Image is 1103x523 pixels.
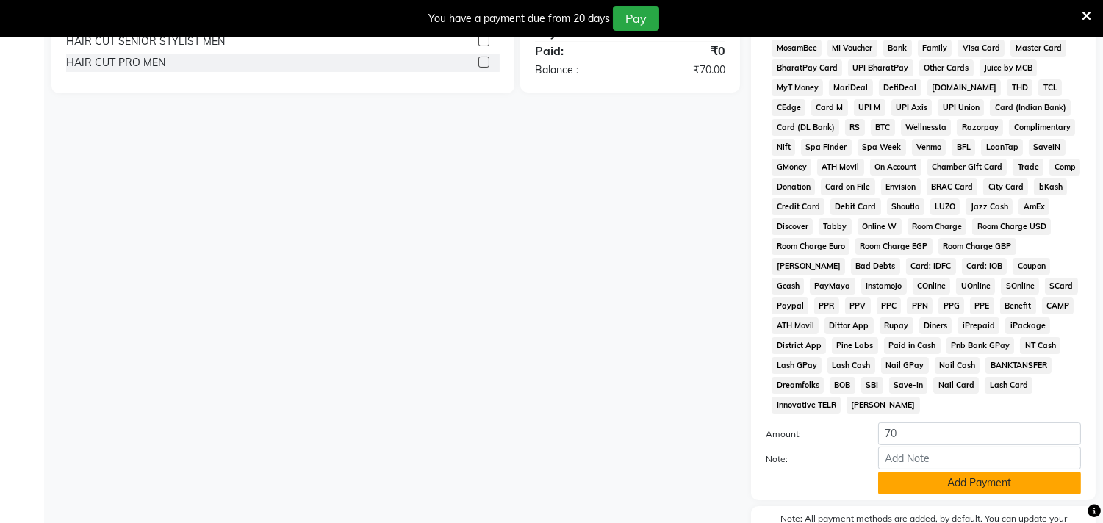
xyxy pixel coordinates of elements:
[861,278,907,295] span: Instamojo
[933,377,979,394] span: Nail Card
[847,397,920,414] span: [PERSON_NAME]
[824,317,874,334] span: Dittor App
[858,139,906,156] span: Spa Week
[772,59,842,76] span: BharatPay Card
[884,337,941,354] span: Paid in Cash
[906,258,956,275] span: Card: IDFC
[927,178,978,195] span: BRAC Card
[524,62,630,78] div: Balance :
[1034,178,1067,195] span: bKash
[827,357,875,374] span: Lash Cash
[772,357,822,374] span: Lash GPay
[848,59,913,76] span: UPI BharatPay
[877,297,902,314] span: PPC
[958,317,999,334] span: iPrepaid
[772,278,804,295] span: Gcash
[990,99,1071,116] span: Card (Indian Bank)
[772,40,822,57] span: MosamBee
[880,317,913,334] span: Rupay
[927,159,1007,176] span: Chamber Gift Card
[772,317,819,334] span: ATH Movil
[1018,198,1049,215] span: AmEx
[1001,278,1039,295] span: SOnline
[889,377,928,394] span: Save-In
[851,258,900,275] span: Bad Debts
[983,178,1028,195] span: City Card
[1029,139,1066,156] span: SaveIN
[814,297,839,314] span: PPR
[946,337,1015,354] span: Pnb Bank GPay
[613,6,659,31] button: Pay
[524,42,630,59] div: Paid:
[878,422,1081,445] input: Amount
[428,11,610,26] div: You have a payment due from 20 days
[985,377,1032,394] span: Lash Card
[858,218,902,235] span: Online W
[854,99,885,116] span: UPI M
[956,278,995,295] span: UOnline
[819,218,852,235] span: Tabby
[912,139,946,156] span: Venmo
[970,297,994,314] span: PPE
[881,178,921,195] span: Envision
[878,447,1081,469] input: Add Note
[772,377,824,394] span: Dreamfolks
[772,79,823,96] span: MyT Money
[878,472,1081,494] button: Add Payment
[821,178,875,195] span: Card on File
[772,297,808,314] span: Paypal
[901,119,952,136] span: Wellnessta
[871,119,895,136] span: BTC
[66,34,225,49] div: HAIR CUT SENIOR STYLIST MEN
[772,238,849,255] span: Room Charge Euro
[772,139,795,156] span: Nift
[1000,297,1036,314] span: Benefit
[845,297,871,314] span: PPV
[1020,337,1060,354] span: NT Cash
[1042,297,1074,314] span: CAMP
[1045,278,1078,295] span: SCard
[772,119,839,136] span: Card (DL Bank)
[957,119,1003,136] span: Razorpay
[1009,119,1075,136] span: Complimentary
[811,99,848,116] span: Card M
[755,428,867,441] label: Amount:
[935,357,980,374] span: Nail Cash
[870,159,921,176] span: On Account
[66,55,165,71] div: HAIR CUT PRO MEN
[938,99,984,116] span: UPI Union
[772,99,805,116] span: CEdge
[952,139,975,156] span: BFL
[887,198,924,215] span: Shoutlo
[630,42,737,59] div: ₹0
[832,337,878,354] span: Pine Labs
[810,278,855,295] span: PayMaya
[927,79,1002,96] span: [DOMAIN_NAME]
[930,198,960,215] span: LUZO
[962,258,1007,275] span: Card: IOB
[1005,317,1050,334] span: iPackage
[938,238,1016,255] span: Room Charge GBP
[985,357,1052,374] span: BANKTANSFER
[772,218,813,235] span: Discover
[1013,159,1043,176] span: Trade
[913,278,951,295] span: COnline
[907,297,933,314] span: PPN
[1013,258,1050,275] span: Coupon
[881,357,929,374] span: Nail GPay
[1007,79,1032,96] span: THD
[772,258,845,275] span: [PERSON_NAME]
[966,198,1013,215] span: Jazz Cash
[1038,79,1062,96] span: TCL
[755,452,867,466] label: Note:
[919,59,974,76] span: Other Cards
[981,139,1023,156] span: LoanTap
[938,297,964,314] span: PPG
[772,178,815,195] span: Donation
[817,159,864,176] span: ATH Movil
[630,62,737,78] div: ₹70.00
[827,40,877,57] span: MI Voucher
[855,238,933,255] span: Room Charge EGP
[891,99,933,116] span: UPI Axis
[829,79,873,96] span: MariDeal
